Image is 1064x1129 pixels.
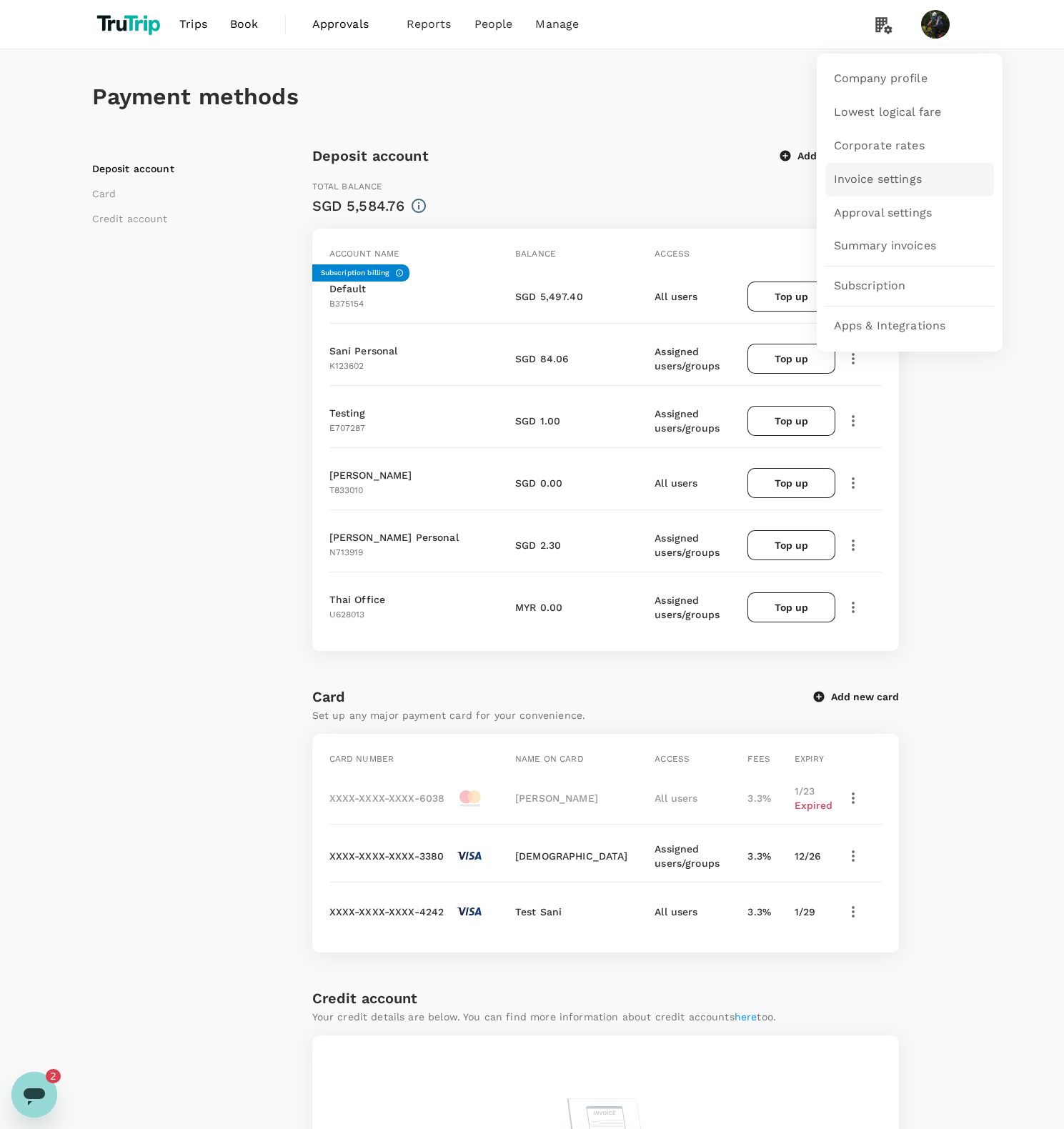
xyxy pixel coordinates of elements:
[515,905,649,919] p: Test Sani
[312,181,383,192] span: Total balance
[515,414,560,428] p: SGD 1.00
[655,595,720,620] span: Assigned users/groups
[46,1069,74,1083] iframe: Number of unread messages
[795,905,835,919] p: 1 / 29
[312,685,814,708] h6: Card
[179,16,207,33] span: Trips
[11,1072,57,1118] iframe: Button to launch messaging window, 2 unread messages
[655,754,690,764] span: Access
[92,212,271,226] li: Credit account
[825,197,994,230] a: Approval settings
[747,282,835,312] button: Top up
[515,754,584,764] span: Name on card
[747,468,835,498] button: Top up
[450,787,489,809] img: master
[329,905,444,919] p: XXXX-XXXX-XXXX-4242
[515,476,562,490] p: SGD 0.00
[449,845,489,867] img: visa
[825,62,994,96] a: Company profile
[825,96,994,129] a: Lowest logical fare
[655,249,690,259] span: Access
[655,792,697,804] span: All users
[329,249,400,259] span: Account name
[795,754,825,764] span: Expiry
[655,532,720,558] span: Assigned users/groups
[747,791,788,805] p: 3.3 %
[329,547,364,557] span: N713919
[747,754,770,764] span: Fees
[655,477,697,489] span: All users
[780,149,899,162] button: Add deposit account
[329,592,386,607] p: Thai Office
[515,600,562,615] p: MYR 0.00
[329,282,367,296] p: Default
[655,291,697,302] span: All users
[834,238,936,254] span: Summary invoices
[795,849,835,863] p: 12 / 26
[474,16,513,33] span: People
[312,16,384,33] span: Approvals
[329,754,394,764] span: Card number
[92,9,169,40] img: TruTrip logo
[655,843,720,869] span: Assigned users/groups
[329,530,459,544] p: [PERSON_NAME] Personal
[814,690,899,703] button: Add new card
[329,485,364,495] span: T833010
[515,849,649,863] p: [DEMOGRAPHIC_DATA]
[312,987,418,1010] h6: Credit account
[515,352,569,366] p: SGD 84.06
[329,849,444,863] p: XXXX-XXXX-XXXX-3380
[312,144,429,167] h6: Deposit account
[312,1010,777,1024] p: Your credit details are below. You can find more information about credit accounts too.
[329,791,445,805] p: XXXX-XXXX-XXXX-6038
[834,104,942,121] span: Lowest logical fare
[834,318,946,334] span: Apps & Integrations
[825,309,994,343] a: Apps & Integrations
[747,905,788,919] p: 3.3 %
[834,278,906,294] span: Subscription
[655,408,720,434] span: Assigned users/groups
[407,16,452,33] span: Reports
[515,538,561,552] p: SGD 2.30
[655,346,720,372] span: Assigned users/groups
[329,299,364,309] span: B375154
[312,194,405,217] div: SGD 5,584.76
[329,610,365,620] span: U628013
[825,163,994,197] a: Invoice settings
[321,267,389,279] h6: Subscription billing
[329,361,364,371] span: K123602
[747,344,835,374] button: Top up
[795,784,835,798] p: 1 / 23
[312,708,814,722] p: Set up any major payment card for your convenience.
[735,1011,757,1023] a: here
[747,592,835,622] button: Top up
[834,205,933,222] span: Approval settings
[747,849,788,863] p: 3.3 %
[921,10,950,39] img: Sunandar Sunandar
[329,406,366,420] p: Testing
[834,71,928,87] span: Company profile
[825,129,994,163] a: Corporate rates
[747,406,835,436] button: Top up
[92,161,271,176] li: Deposit account
[834,171,922,188] span: Invoice settings
[92,84,973,110] h1: Payment methods
[535,16,579,33] span: Manage
[515,249,556,259] span: Balance
[230,16,259,33] span: Book
[825,269,994,303] a: Subscription
[515,289,583,304] p: SGD 5,497.40
[655,906,697,917] span: All users
[329,423,366,433] span: E707287
[92,186,271,201] li: Card
[834,138,925,154] span: Corporate rates
[515,791,649,805] p: [PERSON_NAME]
[795,798,835,812] p: Expired
[747,530,835,560] button: Top up
[825,229,994,263] a: Summary invoices
[449,901,489,922] img: visa
[329,344,398,358] p: Sani Personal
[329,468,412,482] p: [PERSON_NAME]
